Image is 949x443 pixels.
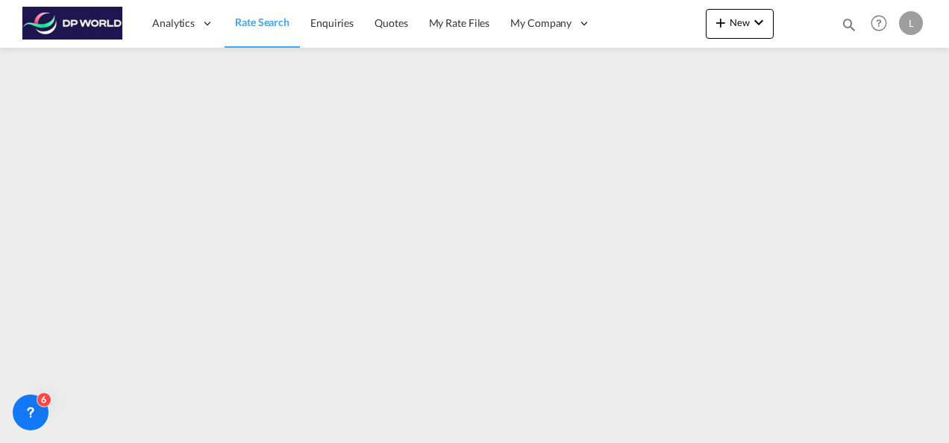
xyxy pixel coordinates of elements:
span: Analytics [152,16,195,31]
div: Help [866,10,899,37]
span: Help [866,10,892,36]
md-icon: icon-chevron-down [750,13,768,31]
span: My Rate Files [429,16,490,29]
span: Enquiries [310,16,354,29]
span: Quotes [375,16,407,29]
md-icon: icon-magnify [841,16,857,33]
button: icon-plus 400-fgNewicon-chevron-down [706,9,774,39]
div: L [899,11,923,35]
img: c08ca190194411f088ed0f3ba295208c.png [22,7,123,40]
div: icon-magnify [841,16,857,39]
span: New [712,16,768,28]
span: Rate Search [235,16,289,28]
span: My Company [510,16,571,31]
md-icon: icon-plus 400-fg [712,13,730,31]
